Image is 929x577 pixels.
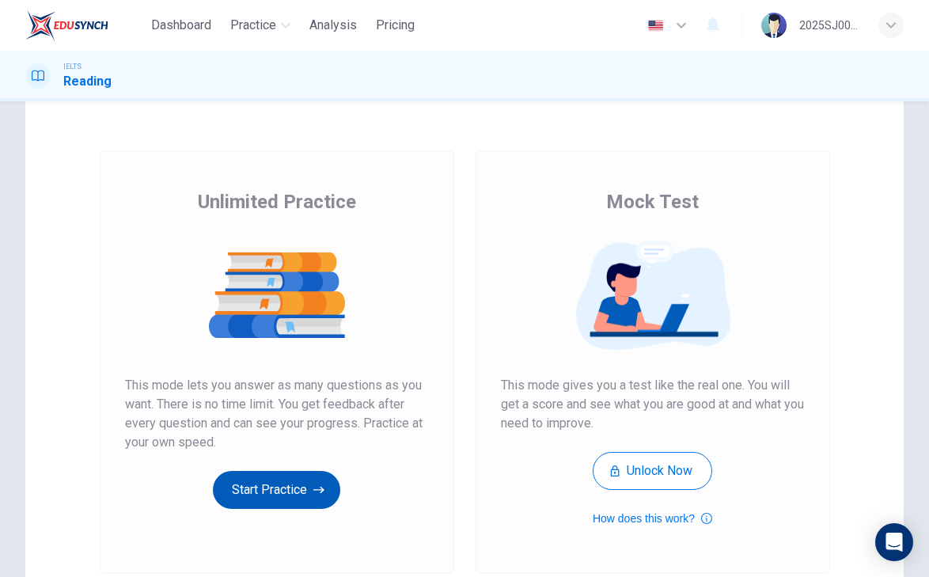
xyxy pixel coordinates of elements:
img: Profile picture [761,13,787,38]
div: 2025SJ00059 MEERTHIKHA A/P [PERSON_NAME] [799,16,859,35]
span: Practice [230,16,276,35]
span: This mode gives you a test like the real one. You will get a score and see what you are good at a... [501,376,805,433]
span: This mode lets you answer as many questions as you want. There is no time limit. You get feedback... [125,376,429,452]
h1: Reading [63,72,112,91]
button: Start Practice [213,471,340,509]
img: EduSynch logo [25,9,108,41]
span: Mock Test [606,189,699,214]
button: Unlock Now [593,452,712,490]
button: Dashboard [145,11,218,40]
a: EduSynch logo [25,9,145,41]
button: Practice [224,11,297,40]
button: Analysis [303,11,363,40]
span: IELTS [63,61,82,72]
span: Unlimited Practice [198,189,356,214]
button: Pricing [370,11,421,40]
img: en [646,20,665,32]
span: Analysis [309,16,357,35]
button: How does this work? [593,509,712,528]
div: Open Intercom Messenger [875,523,913,561]
span: Pricing [376,16,415,35]
span: Dashboard [151,16,211,35]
